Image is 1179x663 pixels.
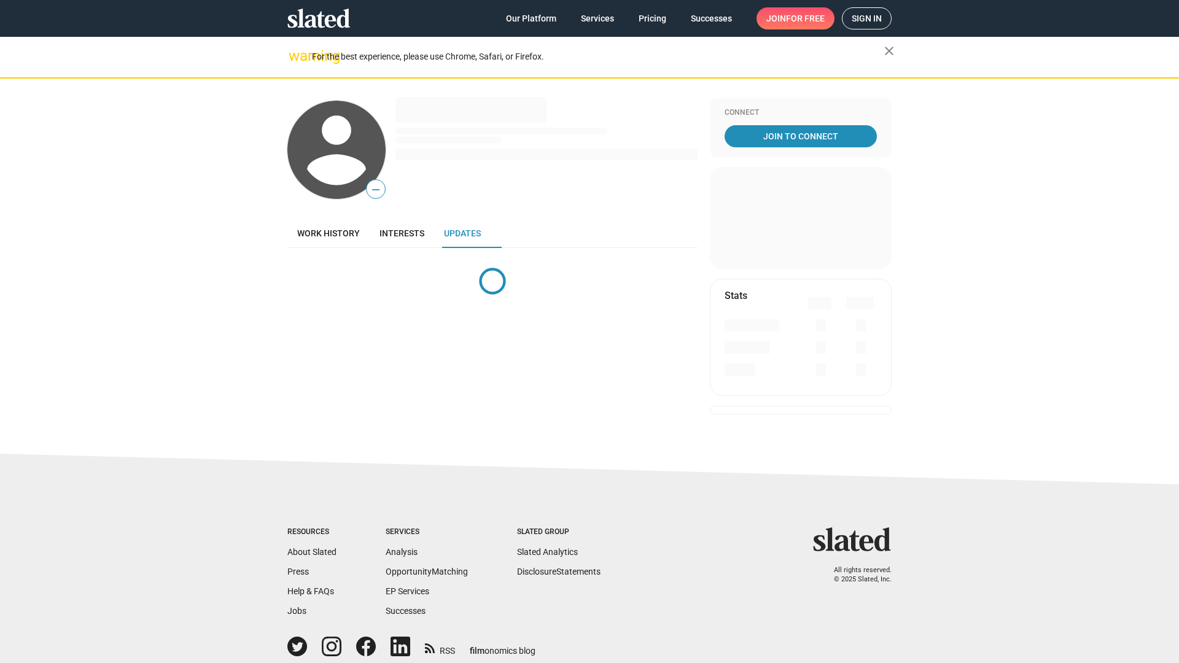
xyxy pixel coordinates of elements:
a: Slated Analytics [517,547,578,557]
a: RSS [425,638,455,657]
a: EP Services [386,586,429,596]
span: Join To Connect [727,125,874,147]
a: Interests [370,219,434,248]
p: All rights reserved. © 2025 Slated, Inc. [821,566,892,584]
a: Work history [287,219,370,248]
a: Our Platform [496,7,566,29]
a: Sign in [842,7,892,29]
span: Interests [379,228,424,238]
a: Press [287,567,309,576]
a: Jobs [287,606,306,616]
a: Successes [386,606,426,616]
span: — [367,182,385,198]
span: Updates [444,228,481,238]
a: Updates [434,219,491,248]
mat-card-title: Stats [725,289,747,302]
div: Slated Group [517,527,601,537]
mat-icon: warning [289,48,303,63]
a: DisclosureStatements [517,567,601,576]
a: Analysis [386,547,418,557]
span: Services [581,7,614,29]
a: Join To Connect [725,125,877,147]
a: Joinfor free [757,7,835,29]
a: Pricing [629,7,676,29]
span: Our Platform [506,7,556,29]
div: Services [386,527,468,537]
a: Successes [681,7,742,29]
span: film [470,646,484,656]
a: About Slated [287,547,337,557]
span: for free [786,7,825,29]
span: Pricing [639,7,666,29]
a: filmonomics blog [470,635,535,657]
mat-icon: close [882,44,897,58]
span: Successes [691,7,732,29]
a: Help & FAQs [287,586,334,596]
div: Resources [287,527,337,537]
span: Join [766,7,825,29]
div: For the best experience, please use Chrome, Safari, or Firefox. [312,48,884,65]
span: Sign in [852,8,882,29]
div: Connect [725,108,877,118]
a: Services [571,7,624,29]
a: OpportunityMatching [386,567,468,576]
span: Work history [297,228,360,238]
